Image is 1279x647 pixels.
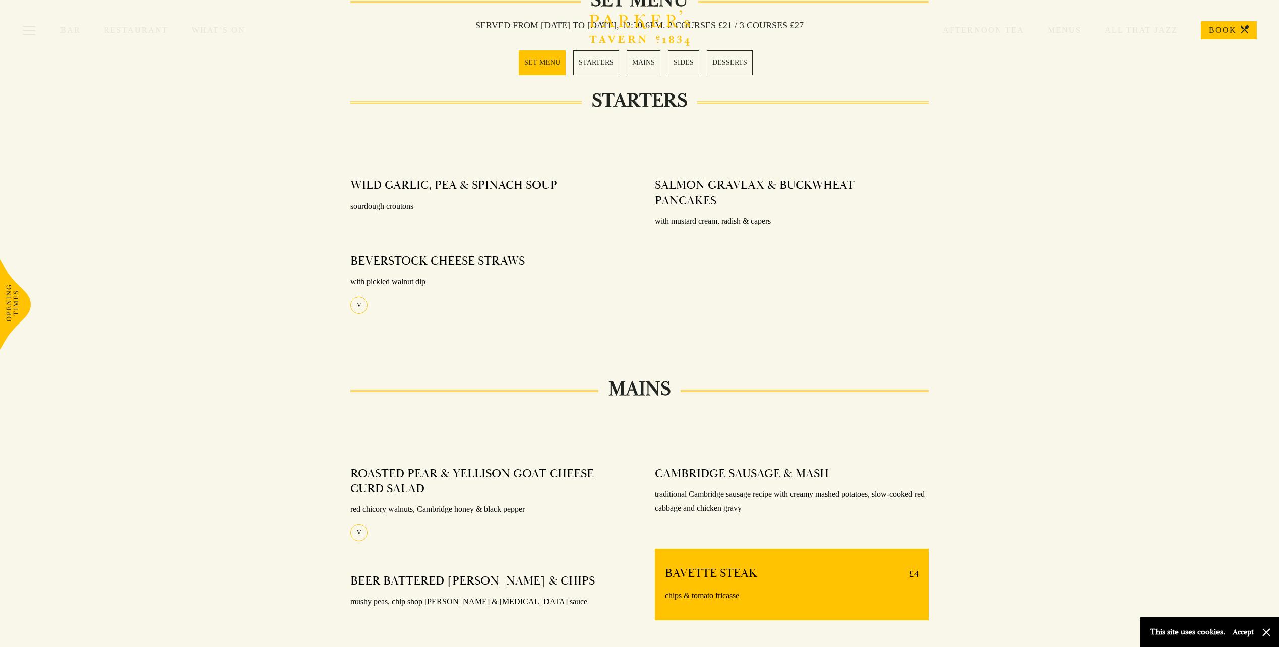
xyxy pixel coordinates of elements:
[573,50,619,75] a: 2 / 5
[350,573,595,589] h4: BEER BATTERED [PERSON_NAME] & CHIPS
[655,178,919,208] h4: SALMON GRAVLAX & BUCKWHEAT PANCAKES
[655,487,929,516] p: traditional Cambridge sausage recipe with creamy mashed potatoes, slow-cooked red cabbage and chi...
[899,566,919,582] p: £4
[350,524,368,541] div: V
[598,377,681,401] h2: MAINS
[1150,625,1225,639] p: This site uses cookies.
[350,466,614,496] h4: ROASTED PEAR & YELLISON GOAT CHEESE CURD SALAD
[655,466,829,481] h4: CAMBRIDGE SAUSAGE & MASH
[1261,627,1271,637] button: Close and accept
[350,502,624,517] p: red chicory walnuts, Cambridge honey & black pepper
[655,214,929,229] p: with mustard cream, radish & capers
[707,50,753,75] a: 5 / 5
[350,253,525,269] h4: BEVERSTOCK CHEESE STRAWS
[350,595,624,609] p: mushy peas, chip shop [PERSON_NAME] & [MEDICAL_DATA] sauce
[519,50,566,75] a: 1 / 5
[627,50,660,75] a: 3 / 5
[350,178,557,193] h4: WILD GARLIC, PEA & SPINACH SOUP
[665,566,757,582] h4: BAVETTE STEAK
[665,589,919,603] p: chips & tomato fricasse
[350,275,624,289] p: with pickled walnut dip
[668,50,699,75] a: 4 / 5
[350,297,368,314] div: V
[582,89,697,113] h2: STARTERS
[350,199,624,214] p: sourdough croutons
[1233,627,1254,637] button: Accept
